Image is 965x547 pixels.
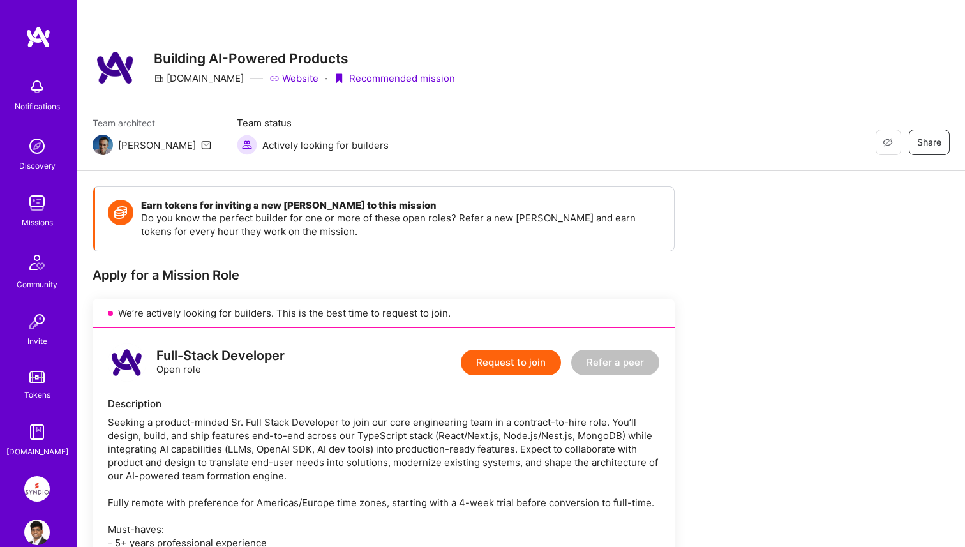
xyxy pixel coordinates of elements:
img: teamwork [24,190,50,216]
h3: Building AI-Powered Products [154,50,455,66]
button: Refer a peer [571,350,659,375]
div: Full-Stack Developer [156,349,285,363]
img: discovery [24,133,50,159]
div: Open role [156,349,285,376]
div: [DOMAIN_NAME] [6,445,68,458]
a: Website [269,71,318,85]
div: Notifications [15,100,60,113]
i: icon EyeClosed [883,137,893,147]
div: Recommended mission [334,71,455,85]
div: [DOMAIN_NAME] [154,71,244,85]
i: icon Mail [201,140,211,150]
img: tokens [29,371,45,383]
button: Share [909,130,950,155]
img: bell [24,74,50,100]
span: Actively looking for builders [262,139,389,152]
img: Actively looking for builders [237,135,257,155]
span: Team architect [93,116,211,130]
img: User Avatar [24,520,50,545]
img: Community [22,247,52,278]
span: Team status [237,116,389,130]
img: Syndio: Transformation Engine Modernization [24,476,50,502]
img: Token icon [108,200,133,225]
img: Invite [24,309,50,334]
div: Missions [22,216,53,229]
button: Request to join [461,350,561,375]
a: Syndio: Transformation Engine Modernization [21,476,53,502]
span: Share [917,136,941,149]
a: User Avatar [21,520,53,545]
p: Do you know the perfect builder for one or more of these open roles? Refer a new [PERSON_NAME] an... [141,211,661,238]
div: [PERSON_NAME] [118,139,196,152]
div: Discovery [19,159,56,172]
div: Community [17,278,57,291]
div: Invite [27,334,47,348]
div: Tokens [24,388,50,401]
i: icon CompanyGray [154,73,164,84]
div: We’re actively looking for builders. This is the best time to request to join. [93,299,675,328]
div: Apply for a Mission Role [93,267,675,283]
div: · [325,71,327,85]
img: Team Architect [93,135,113,155]
img: logo [108,343,146,382]
img: guide book [24,419,50,445]
img: Company Logo [93,45,138,91]
div: Description [108,397,659,410]
i: icon PurpleRibbon [334,73,344,84]
h4: Earn tokens for inviting a new [PERSON_NAME] to this mission [141,200,661,211]
img: logo [26,26,51,49]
